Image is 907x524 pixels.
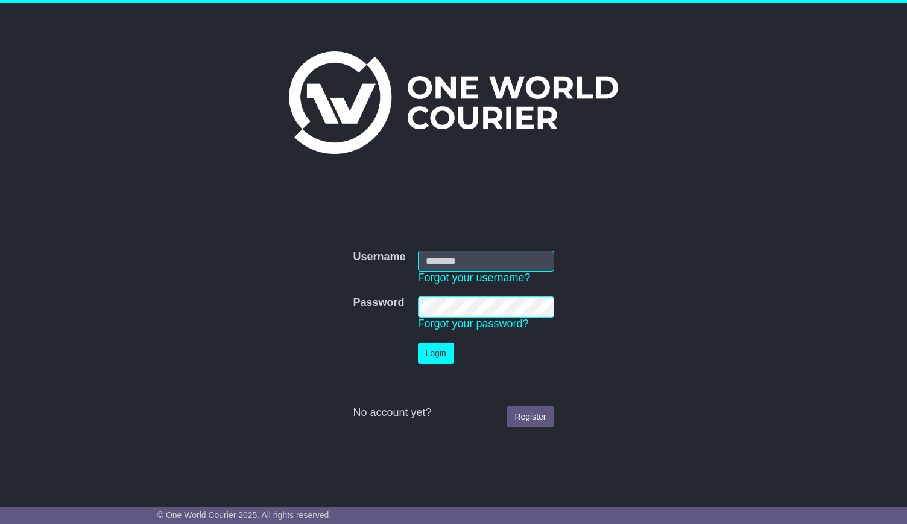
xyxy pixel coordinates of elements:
[289,51,618,154] img: One World
[353,296,404,310] label: Password
[418,343,454,364] button: Login
[353,406,554,420] div: No account yet?
[418,272,531,284] a: Forgot your username?
[507,406,554,427] a: Register
[418,318,529,330] a: Forgot your password?
[353,251,405,264] label: Username
[157,510,332,520] span: © One World Courier 2025. All rights reserved.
